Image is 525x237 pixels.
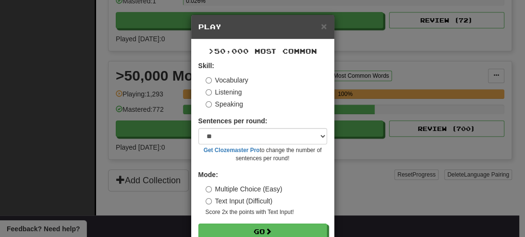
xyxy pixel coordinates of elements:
[204,147,260,154] a: Get Clozemaster Pro
[198,116,268,126] label: Sentences per round:
[206,99,243,109] label: Speaking
[198,171,218,178] strong: Mode:
[206,75,248,85] label: Vocabulary
[206,184,282,194] label: Multiple Choice (Easy)
[208,47,317,55] span: >50,000 Most Common
[206,208,327,216] small: Score 2x the points with Text Input !
[198,22,327,32] h5: Play
[198,146,327,163] small: to change the number of sentences per round!
[198,62,214,70] strong: Skill:
[206,198,212,204] input: Text Input (Difficult)
[206,186,212,192] input: Multiple Choice (Easy)
[206,196,273,206] label: Text Input (Difficult)
[206,101,212,107] input: Speaking
[206,77,212,83] input: Vocabulary
[206,89,212,95] input: Listening
[321,21,327,32] span: ×
[321,21,327,31] button: Close
[206,87,242,97] label: Listening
